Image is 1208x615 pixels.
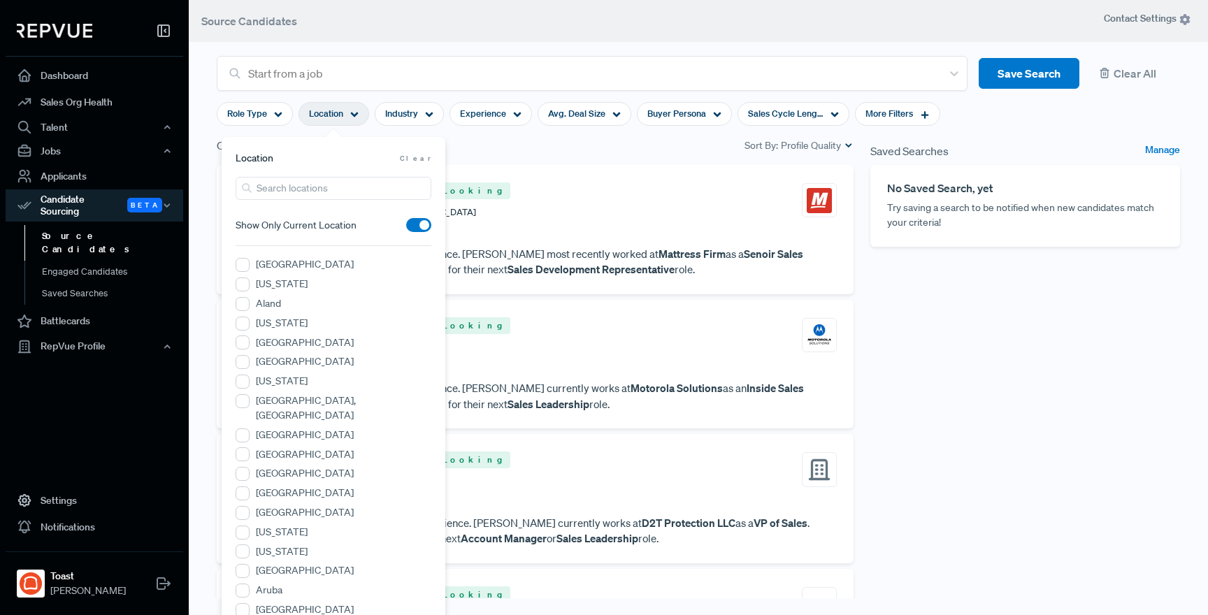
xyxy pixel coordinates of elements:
strong: Sales Leadership [556,531,638,545]
button: Candidate Sourcing Beta [6,189,183,222]
strong: D2T Protection LLC [642,516,735,530]
label: [US_STATE] [256,525,308,540]
span: Profile Quality [781,138,841,153]
label: [US_STATE] [256,277,308,291]
img: Toast [20,572,42,595]
p: has years of sales experience. [PERSON_NAME] most recently worked at as a . [PERSON_NAME] is look... [233,246,837,277]
img: Mattress Firm [807,188,832,213]
label: [GEOGRAPHIC_DATA] [256,563,354,578]
strong: Sales Development Representative [508,262,675,276]
button: RepVue Profile [6,335,183,359]
span: Role Type [227,107,267,120]
a: Settings [6,487,183,514]
button: Jobs [6,139,183,163]
span: Buyer Persona [647,107,706,120]
strong: Account Manager [461,531,547,545]
div: Candidate Sourcing [6,189,183,222]
a: Dashboard [6,62,183,89]
p: has years of sales experience. [PERSON_NAME] currently works at as a . [PERSON_NAME] is looking f... [233,515,837,547]
h6: No Saved Search, yet [887,182,1163,195]
span: Saved Searches [870,143,949,159]
span: Beta [127,198,162,212]
span: Clear [400,153,431,164]
span: Location [236,151,273,166]
label: Aland [256,296,281,311]
span: Candidates [217,137,273,154]
span: Location [309,107,343,120]
button: Save Search [979,58,1079,89]
label: [GEOGRAPHIC_DATA] [256,505,354,520]
label: [GEOGRAPHIC_DATA] [256,466,354,481]
div: Sort By: [745,138,854,153]
a: ToastToast[PERSON_NAME] [6,551,183,604]
input: Search locations [236,177,431,200]
span: Sales Cycle Length [748,107,824,120]
p: has years of sales experience. [PERSON_NAME] currently works at as an . [PERSON_NAME] is looking ... [233,380,837,412]
span: Avg. Deal Size [548,107,605,120]
strong: Toast [50,569,126,584]
span: Industry [385,107,418,120]
label: [GEOGRAPHIC_DATA] [256,257,354,272]
label: [GEOGRAPHIC_DATA] [256,428,354,442]
strong: VP of Sales [754,516,807,530]
img: Motorola Solutions [807,322,832,347]
span: Experience [460,107,506,120]
a: Source Candidates [24,225,202,261]
span: Show Only Current Location [236,218,357,233]
label: Aruba [256,583,282,598]
a: Applicants [6,163,183,189]
label: [GEOGRAPHIC_DATA] [256,335,354,350]
label: [US_STATE] [256,544,308,559]
p: Try saving a search to be notified when new candidates match your criteria! [887,201,1163,230]
label: [GEOGRAPHIC_DATA] [256,354,354,369]
label: [GEOGRAPHIC_DATA] [256,486,354,500]
label: [GEOGRAPHIC_DATA], [GEOGRAPHIC_DATA] [256,393,431,423]
a: Manage [1145,143,1180,159]
strong: Sales Leadership [508,397,589,411]
label: [US_STATE] [256,316,308,331]
span: [PERSON_NAME] [50,584,126,598]
a: Battlecards [6,308,183,335]
img: RepVue [17,24,92,38]
button: Clear All [1091,58,1180,89]
a: Engaged Candidates [24,261,202,283]
a: Saved Searches [24,282,202,305]
button: Talent [6,115,183,139]
span: Source Candidates [201,14,297,28]
span: Contact Settings [1104,11,1191,26]
strong: Mattress Firm [659,247,726,261]
label: [US_STATE] [256,374,308,389]
a: Notifications [6,514,183,540]
label: [GEOGRAPHIC_DATA] [256,447,354,462]
span: More Filters [865,107,913,120]
strong: Motorola Solutions [631,381,723,395]
a: Sales Org Health [6,89,183,115]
